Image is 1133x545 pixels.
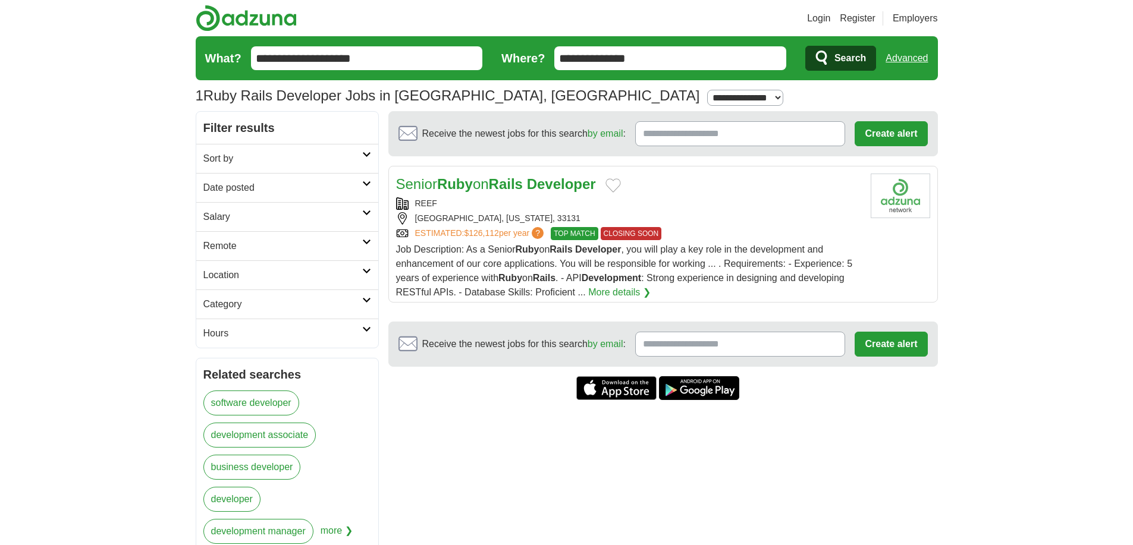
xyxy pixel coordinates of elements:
div: REEF [396,197,861,210]
a: SeniorRubyonRails Developer [396,176,596,192]
a: Salary [196,202,378,231]
strong: Ruby [437,176,473,192]
a: Get the iPhone app [576,376,657,400]
a: business developer [203,455,301,480]
span: TOP MATCH [551,227,598,240]
label: Where? [501,49,545,67]
h2: Salary [203,210,362,224]
a: Sort by [196,144,378,173]
a: Login [807,11,830,26]
strong: Ruby [498,273,522,283]
img: Company logo [871,174,930,218]
a: Remote [196,231,378,260]
button: Search [805,46,876,71]
a: More details ❯ [588,285,651,300]
strong: Developer [575,244,621,254]
strong: Ruby [516,244,539,254]
strong: Rails [533,273,555,283]
a: developer [203,487,261,512]
div: [GEOGRAPHIC_DATA], [US_STATE], 33131 [396,212,861,225]
button: Add to favorite jobs [605,178,621,193]
button: Create alert [855,121,927,146]
h2: Related searches [203,366,371,383]
a: Date posted [196,173,378,202]
span: Receive the newest jobs for this search : [422,127,626,141]
button: Create alert [855,332,927,357]
a: Advanced [886,46,928,70]
h2: Date posted [203,181,362,195]
a: Category [196,289,378,319]
a: Register [840,11,875,26]
a: software developer [203,390,299,415]
span: Job Description: As a Senior on , you will play a key role in the development and enhancement of ... [396,244,853,297]
h2: Remote [203,239,362,253]
h2: Filter results [196,112,378,144]
strong: Rails [550,244,572,254]
span: CLOSING SOON [601,227,662,240]
h2: Category [203,297,362,311]
span: ? [532,227,544,239]
span: Search [834,46,866,70]
a: development manager [203,519,313,544]
span: Receive the newest jobs for this search : [422,337,626,351]
a: development associate [203,423,316,448]
a: Location [196,260,378,289]
a: ESTIMATED:$126,112per year? [415,227,547,240]
h2: Hours [203,326,362,341]
h2: Sort by [203,152,362,166]
a: Get the Android app [659,376,739,400]
strong: Developer [527,176,596,192]
a: Hours [196,319,378,348]
a: Employers [893,11,938,26]
span: $126,112 [464,228,498,238]
a: by email [588,339,623,349]
span: 1 [196,85,203,106]
strong: Development [582,273,641,283]
strong: Rails [489,176,523,192]
a: by email [588,128,623,138]
img: Adzuna logo [196,5,297,31]
h1: Ruby Rails Developer Jobs in [GEOGRAPHIC_DATA], [GEOGRAPHIC_DATA] [196,87,700,103]
h2: Location [203,268,362,282]
label: What? [205,49,241,67]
